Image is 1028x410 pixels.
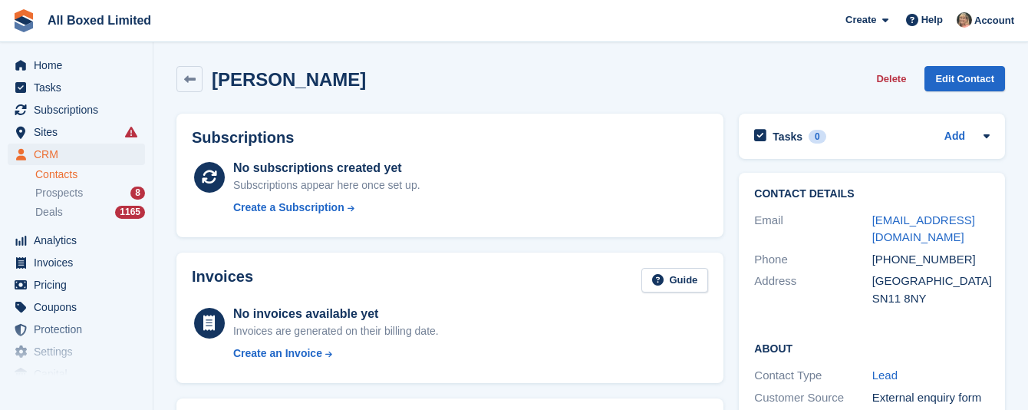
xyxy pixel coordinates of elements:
div: No subscriptions created yet [233,159,420,177]
div: Invoices are generated on their billing date. [233,323,439,339]
div: [GEOGRAPHIC_DATA] [872,273,990,290]
span: CRM [34,144,126,165]
div: [PHONE_NUMBER] [872,251,990,269]
div: SN11 8NY [872,290,990,308]
a: menu [8,363,145,385]
a: menu [8,77,145,98]
span: Pricing [34,274,126,296]
span: Invoices [34,252,126,273]
div: Customer Source [754,389,871,407]
h2: Subscriptions [192,129,708,147]
span: Subscriptions [34,99,126,121]
a: Deals 1165 [35,204,145,220]
a: menu [8,121,145,143]
h2: Tasks [773,130,802,144]
div: No invoices available yet [233,305,439,323]
h2: Invoices [192,268,253,293]
button: Delete [870,66,912,91]
h2: [PERSON_NAME] [212,69,366,90]
div: 8 [130,187,145,200]
a: All Boxed Limited [41,8,157,33]
div: Contact Type [754,367,871,385]
a: Guide [641,268,709,293]
h2: About [754,340,990,355]
a: Edit Contact [924,66,1005,91]
span: Analytics [34,230,126,251]
h2: Contact Details [754,188,990,200]
a: [EMAIL_ADDRESS][DOMAIN_NAME] [872,213,975,244]
div: Create an Invoice [233,346,322,362]
a: Prospects 8 [35,185,145,201]
div: Subscriptions appear here once set up. [233,177,420,193]
a: Create a Subscription [233,200,420,216]
div: Address [754,273,871,307]
span: Help [921,12,943,28]
a: Lead [872,369,898,382]
a: menu [8,319,145,340]
img: stora-icon-8386f47178a22dfd0bd8f6a31ec36ba5ce8667c1dd55bd0f319d3a0aa187defe.svg [12,9,35,32]
span: Settings [34,341,126,362]
span: Create [845,12,876,28]
span: Coupons [34,296,126,318]
a: menu [8,230,145,251]
span: Tasks [34,77,126,98]
span: Home [34,55,126,76]
span: Capital [34,363,126,385]
span: Prospects [35,186,83,200]
div: Email [754,212,871,246]
a: Add [944,128,965,146]
a: menu [8,252,145,273]
div: Phone [754,251,871,269]
div: 1165 [115,206,145,219]
span: Account [974,13,1014,28]
i: Smart entry sync failures have occurred [125,126,137,138]
a: menu [8,99,145,121]
a: menu [8,55,145,76]
a: Create an Invoice [233,346,439,362]
a: menu [8,341,145,362]
span: Sites [34,121,126,143]
a: menu [8,274,145,296]
img: Sandie Mills [957,12,972,28]
a: Contacts [35,167,145,182]
span: Protection [34,319,126,340]
a: menu [8,296,145,318]
div: 0 [809,130,826,144]
a: menu [8,144,145,165]
div: External enquiry form [872,389,990,407]
div: Create a Subscription [233,200,344,216]
span: Deals [35,205,63,220]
